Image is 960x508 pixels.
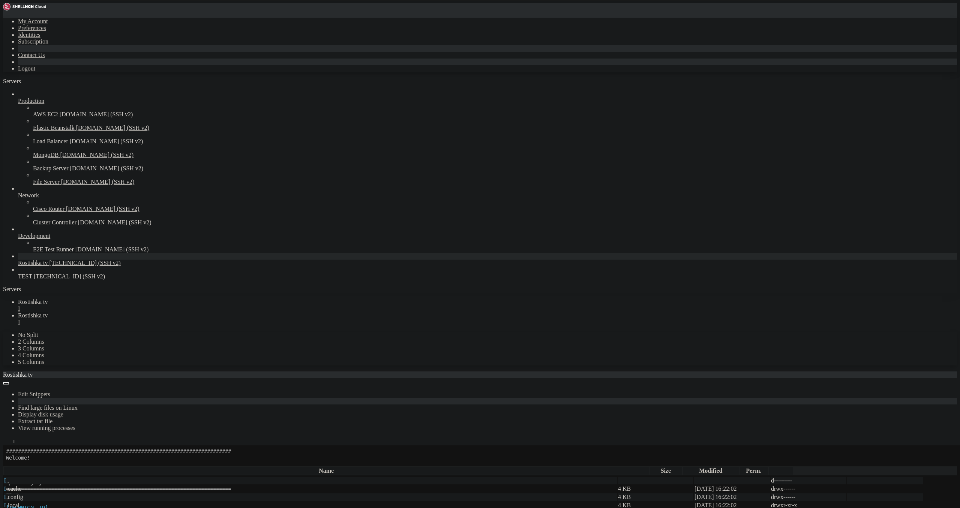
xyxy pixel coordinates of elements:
[739,467,768,475] th: Perm.: activate to sort column ascending
[33,219,957,226] a: Cluster Controller [DOMAIN_NAME] (SSH v2)
[18,260,48,266] span: Rostishka tv
[18,253,957,266] li: Rostishka tv [TECHNICAL_ID] (SSH v2)
[18,404,78,411] a: Find large files on Linux
[771,477,846,484] td: d---------
[18,98,957,104] a: Production
[649,467,682,475] th: Size: activate to sort column ascending
[70,138,143,144] span: [DOMAIN_NAME] (SSH v2)
[33,246,957,253] a: E2E Test Runner [DOMAIN_NAME] (SSH v2)
[3,59,45,65] span: [TECHNICAL_ID]
[60,111,133,117] span: [DOMAIN_NAME] (SSH v2)
[4,477,6,484] span: 
[66,206,139,212] span: [DOMAIN_NAME] (SSH v2)
[18,185,957,226] li: Network
[49,260,121,266] span: [TECHNICAL_ID] (SSH v2)
[33,125,75,131] span: Elastic Beanstalk
[78,219,151,225] span: [DOMAIN_NAME] (SSH v2)
[18,411,63,418] a: Display disk usage
[4,477,9,484] span: ..
[3,3,862,9] x-row: ###########################################################################
[33,165,957,172] a: Backup Server [DOMAIN_NAME] (SSH v2)
[33,246,74,252] span: E2E Test Runner
[18,18,48,24] a: My Account
[18,332,38,338] a: No Split
[33,158,957,172] li: Backup Server [DOMAIN_NAME] (SSH v2)
[18,312,48,319] span: Rostishka tv
[34,273,105,280] span: [TECHNICAL_ID] (SSH v2)
[33,118,957,131] li: Elastic Beanstalk [DOMAIN_NAME] (SSH v2)
[33,206,64,212] span: Cisco Router
[70,165,144,171] span: [DOMAIN_NAME] (SSH v2)
[3,371,33,378] span: Rostishka tv
[3,41,862,47] x-row: ===========================================================================
[18,273,32,280] span: TEST
[3,122,862,128] x-row: ===========================================================================
[3,140,862,147] x-row: ###########################################################################
[3,78,21,84] span: Servers
[18,91,957,185] li: Production
[33,145,957,158] li: MongoDB [DOMAIN_NAME] (SSH v2)
[33,104,957,118] li: AWS EC2 [DOMAIN_NAME] (SSH v2)
[771,493,846,501] td: drwx------
[3,78,51,84] a: Servers
[18,233,50,239] span: Development
[33,219,76,225] span: Cluster Controller
[18,32,40,38] a: Identities
[18,65,35,72] a: Logout
[18,226,957,253] li: Development
[3,3,46,11] img: Shellngn
[3,34,862,41] x-row: Operating System:
[683,467,739,475] th: Modified: activate to sort column ascending
[18,25,46,31] a: Preferences
[18,305,957,312] a: 
[18,299,957,312] a: Rostishka tv
[18,338,44,345] a: 2 Columns
[33,152,957,158] a: MongoDB [DOMAIN_NAME] (SSH v2)
[3,90,21,96] span: NGINX:
[694,493,770,501] td: [DATE] 16:22:02
[3,146,862,153] x-row: root@rostishkatv:~#
[3,109,147,115] span: Please do not edit configuration files manually.
[54,34,108,40] span: Ubuntu 22.04.5 LTS
[33,131,957,145] li: Load Balancer [DOMAIN_NAME] (SSH v2)
[33,206,957,212] a: Cisco Router [DOMAIN_NAME] (SSH v2)
[3,90,862,97] x-row: /etc/nginx/fastpanel2-available
[10,437,18,445] button: 
[66,147,69,153] div: (20, 23)
[3,115,117,121] span: You may do that in your control panel.
[3,47,862,53] x-row: IPv4:
[33,172,957,185] li: File Server [DOMAIN_NAME] (SSH v2)
[18,192,957,199] a: Network
[618,493,693,501] td: 4 KB
[33,138,957,145] a: Load Balancer [DOMAIN_NAME] (SSH v2)
[33,165,69,171] span: Backup Server
[18,233,957,239] a: Development
[13,439,15,444] div: 
[18,359,44,365] a: 5 Columns
[4,494,23,500] span: .config
[4,485,6,492] span: 
[18,345,44,352] a: 3 Columns
[33,125,957,131] a: Elastic Beanstalk [DOMAIN_NAME] (SSH v2)
[33,179,957,185] a: File Server [DOMAIN_NAME] (SSH v2)
[18,273,957,280] a: TEST [TECHNICAL_ID] (SSH v2)
[4,485,21,492] span: .cache
[771,485,846,493] td: drwx------
[18,299,48,305] span: Rostishka tv
[33,111,58,117] span: AWS EC2
[33,138,68,144] span: Load Balancer
[3,9,862,16] x-row: Welcome!
[3,96,27,102] span: APACHE2:
[18,425,75,431] a: View running processes
[18,312,957,326] a: Rostishka tv
[18,418,52,424] a: Extract tar file
[18,319,957,326] div: 
[694,485,770,493] td: [DATE] 16:22:02
[618,485,693,493] td: 4 KB
[18,352,44,358] a: 4 Columns
[3,78,862,84] x-row: By default configuration files can be found in the following directories:
[33,111,957,118] a: AWS EC2 [DOMAIN_NAME] (SSH v2)
[18,391,50,397] a: Edit Snippets
[3,22,862,28] x-row: This server is captured by control panel.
